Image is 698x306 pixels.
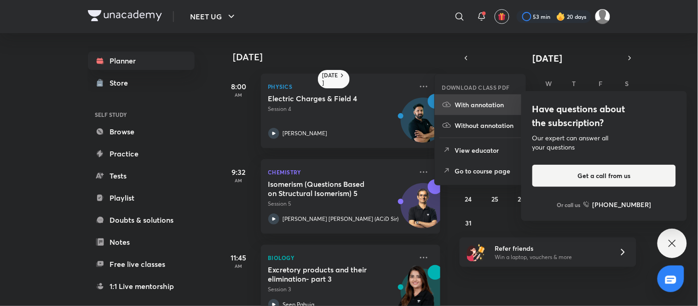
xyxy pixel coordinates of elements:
button: August 31, 2025 [461,215,476,230]
abbr: Wednesday [545,79,552,88]
a: Free live classes [88,255,195,273]
h5: 11:45 [220,252,257,263]
h5: 9:32 [220,167,257,178]
span: [DATE] [533,52,563,64]
abbr: August 31, 2025 [465,219,472,227]
abbr: Saturday [625,79,629,88]
a: Store [88,74,195,92]
img: yH5BAEAAAAALAAAAAABAAEAAAIBRAA7 [629,102,687,152]
a: [PHONE_NUMBER] [583,200,652,209]
button: Get a call from us [532,165,676,187]
h6: Refer friends [495,243,608,253]
abbr: August 26, 2025 [518,195,525,203]
button: NEET UG [185,7,242,26]
div: Our expert can answer all your questions [532,133,676,152]
button: August 24, 2025 [461,191,476,206]
a: Doubts & solutions [88,211,195,229]
h6: SELF STUDY [88,107,195,122]
h5: Isomerism (Questions Based on Structural Isomerism) 5 [268,179,383,198]
a: Tests [88,167,195,185]
p: [PERSON_NAME] [PERSON_NAME] (ACiD Sir) [283,215,399,223]
a: Browse [88,122,195,141]
p: Session 3 [268,285,413,294]
p: AM [220,92,257,98]
h4: Have questions about the subscription? [532,102,676,130]
p: View educator [455,145,519,155]
p: Win a laptop, vouchers & more [495,253,608,261]
img: avatar [498,12,506,21]
div: Store [110,77,134,88]
img: referral [467,243,485,261]
h5: Excretory products and their elimination- part 3 [268,265,383,283]
h4: [DATE] [233,52,450,63]
h6: [DATE] [323,72,339,87]
p: Session 4 [268,105,413,113]
button: August 25, 2025 [488,191,502,206]
p: Biology [268,252,413,263]
a: 1:1 Live mentorship [88,277,195,295]
button: [DATE] [473,52,623,64]
abbr: August 24, 2025 [465,195,472,203]
p: [PERSON_NAME] [283,129,328,138]
p: AM [220,178,257,183]
button: August 26, 2025 [514,191,529,206]
p: With annotation [455,100,519,110]
a: Planner [88,52,195,70]
p: Or call us [557,201,581,209]
h6: DOWNLOAD CLASS PDF [442,83,510,92]
img: Amisha Rani [595,9,611,24]
img: Company Logo [88,10,162,21]
img: streak [556,12,565,21]
button: avatar [495,9,509,24]
p: Physics [268,81,413,92]
a: Playlist [88,189,195,207]
abbr: August 25, 2025 [491,195,498,203]
abbr: Friday [599,79,602,88]
a: Notes [88,233,195,251]
p: Go to course page [455,166,519,176]
abbr: Thursday [572,79,576,88]
p: AM [220,263,257,269]
a: Company Logo [88,10,162,23]
h6: [PHONE_NUMBER] [593,200,652,209]
p: Session 5 [268,200,413,208]
h5: 8:00 [220,81,257,92]
p: Without annotation [455,121,519,130]
img: Avatar [401,103,445,147]
h5: Electric Charges & Field 4 [268,94,383,103]
a: Practice [88,144,195,163]
p: Chemistry [268,167,413,178]
img: Avatar [401,188,445,232]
